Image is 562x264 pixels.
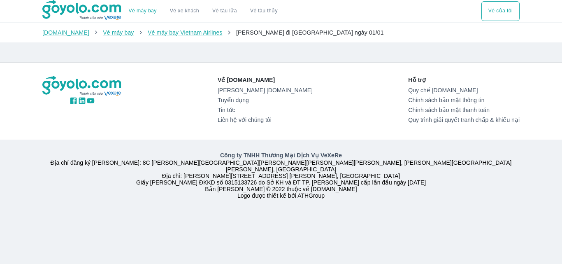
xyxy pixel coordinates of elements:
[244,1,284,21] button: Vé tàu thủy
[129,8,157,14] a: Vé máy bay
[218,107,313,113] a: Tin tức
[218,117,313,123] a: Liên hệ với chúng tôi
[408,76,520,84] p: Hỗ trợ
[42,29,89,36] a: [DOMAIN_NAME]
[408,97,520,103] a: Chính sách bảo mật thông tin
[37,151,525,199] div: Địa chỉ đăng ký [PERSON_NAME]: 8C [PERSON_NAME][GEOGRAPHIC_DATA][PERSON_NAME][PERSON_NAME][PERSON...
[236,29,384,36] span: [PERSON_NAME] đi [GEOGRAPHIC_DATA] ngày 01/01
[408,117,520,123] a: Quy trình giải quyết tranh chấp & khiếu nại
[408,87,520,93] a: Quy chế [DOMAIN_NAME]
[170,8,199,14] a: Vé xe khách
[481,1,520,21] div: choose transportation mode
[408,107,520,113] a: Chính sách bảo mật thanh toán
[218,97,313,103] a: Tuyển dụng
[103,29,134,36] a: Vé máy bay
[42,28,520,37] nav: breadcrumb
[42,76,122,96] img: logo
[218,87,313,93] a: [PERSON_NAME] [DOMAIN_NAME]
[206,1,244,21] a: Vé tàu lửa
[481,1,520,21] button: Vé của tôi
[148,29,223,36] a: Vé máy bay Vietnam Airlines
[218,76,313,84] p: Về [DOMAIN_NAME]
[44,151,518,159] p: Công ty TNHH Thương Mại Dịch Vụ VeXeRe
[122,1,284,21] div: choose transportation mode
